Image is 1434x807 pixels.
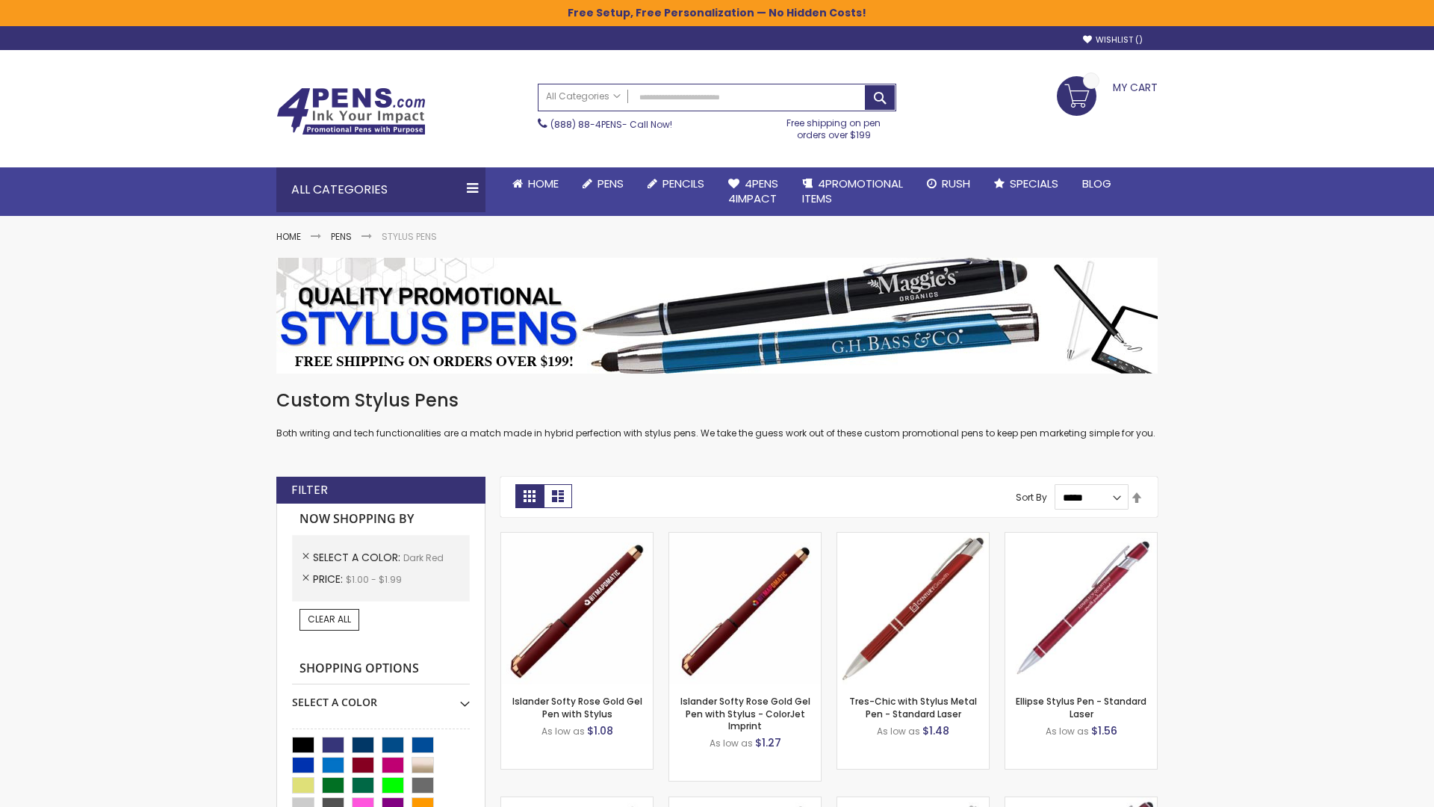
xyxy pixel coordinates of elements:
[403,551,444,564] span: Dark Red
[877,725,920,738] span: As low as
[501,533,653,684] img: Islander Softy Rose Gold Gel Pen with Stylus-Dark Red
[1016,491,1047,504] label: Sort By
[710,737,753,749] span: As low as
[716,167,790,216] a: 4Pens4impact
[680,695,810,732] a: Islander Softy Rose Gold Gel Pen with Stylus - ColorJet Imprint
[1083,34,1143,46] a: Wishlist
[1005,533,1157,684] img: Ellipse Stylus Pen - Standard Laser-Dark Red
[550,118,622,131] a: (888) 88-4PENS
[597,176,624,191] span: Pens
[538,84,628,109] a: All Categories
[276,167,485,212] div: All Categories
[313,572,346,587] span: Price
[1082,176,1111,191] span: Blog
[541,725,585,738] span: As low as
[501,532,653,545] a: Islander Softy Rose Gold Gel Pen with Stylus-Dark Red
[292,653,470,685] strong: Shopping Options
[292,504,470,535] strong: Now Shopping by
[587,723,613,738] span: $1.08
[291,482,328,498] strong: Filter
[276,87,426,135] img: 4Pens Custom Pens and Promotional Products
[276,389,1158,412] h1: Custom Stylus Pens
[1046,725,1089,738] span: As low as
[849,695,977,720] a: Tres-Chic with Stylus Metal Pen - Standard Laser
[790,167,915,216] a: 4PROMOTIONALITEMS
[1070,167,1123,200] a: Blog
[1005,532,1157,545] a: Ellipse Stylus Pen - Standard Laser-Dark Red
[546,90,621,102] span: All Categories
[922,723,949,738] span: $1.48
[915,167,982,200] a: Rush
[755,735,781,750] span: $1.27
[837,533,989,684] img: Tres-Chic with Stylus Metal Pen - Standard Laser-Dark Red
[1016,695,1146,720] a: Ellipse Stylus Pen - Standard Laser
[528,176,559,191] span: Home
[299,609,359,630] a: Clear All
[382,230,437,243] strong: Stylus Pens
[292,684,470,710] div: Select A Color
[772,111,897,141] div: Free shipping on pen orders over $199
[728,176,778,206] span: 4Pens 4impact
[313,550,403,565] span: Select A Color
[550,118,672,131] span: - Call Now!
[636,167,716,200] a: Pencils
[346,573,402,586] span: $1.00 - $1.99
[308,613,351,625] span: Clear All
[276,230,301,243] a: Home
[515,484,544,508] strong: Grid
[512,695,642,720] a: Islander Softy Rose Gold Gel Pen with Stylus
[837,532,989,545] a: Tres-Chic with Stylus Metal Pen - Standard Laser-Dark Red
[276,258,1158,374] img: Stylus Pens
[802,176,903,206] span: 4PROMOTIONAL ITEMS
[1010,176,1058,191] span: Specials
[571,167,636,200] a: Pens
[1091,723,1117,738] span: $1.56
[500,167,571,200] a: Home
[331,230,352,243] a: Pens
[276,389,1158,440] div: Both writing and tech functionalities are a match made in hybrid perfection with stylus pens. We ...
[669,533,821,684] img: Islander Softy Rose Gold Gel Pen with Stylus - ColorJet Imprint-Dark Red
[942,176,970,191] span: Rush
[982,167,1070,200] a: Specials
[669,532,821,545] a: Islander Softy Rose Gold Gel Pen with Stylus - ColorJet Imprint-Dark Red
[662,176,704,191] span: Pencils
